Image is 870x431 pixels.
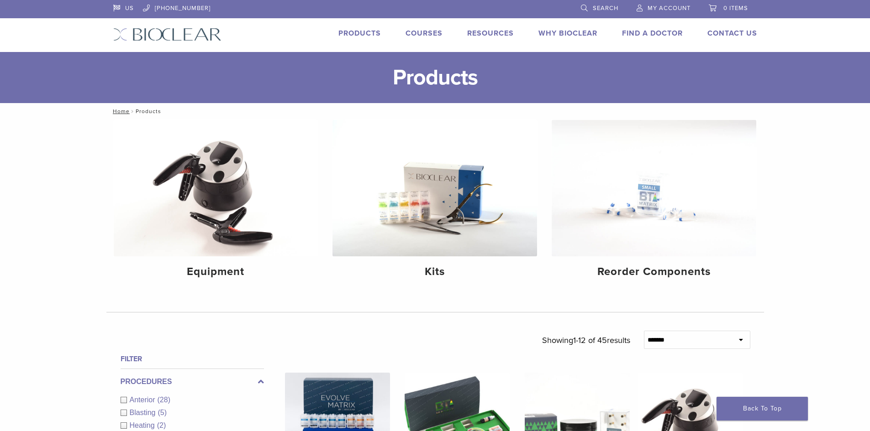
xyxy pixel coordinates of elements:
a: Courses [406,29,443,38]
span: Search [593,5,618,12]
label: Procedures [121,376,264,387]
h4: Kits [340,264,530,280]
h4: Equipment [121,264,311,280]
span: (5) [158,409,167,416]
a: Back To Top [717,397,808,421]
p: Showing results [542,331,630,350]
span: Anterior [130,396,158,404]
img: Kits [332,120,537,256]
span: Heating [130,421,157,429]
a: Products [338,29,381,38]
h4: Reorder Components [559,264,749,280]
span: 1-12 of 45 [573,335,607,345]
a: Find A Doctor [622,29,683,38]
a: Why Bioclear [538,29,597,38]
a: Resources [467,29,514,38]
img: Reorder Components [552,120,756,256]
a: Contact Us [707,29,757,38]
a: Equipment [114,120,318,286]
span: Blasting [130,409,158,416]
span: My Account [648,5,691,12]
h4: Filter [121,353,264,364]
nav: Products [106,103,764,119]
img: Equipment [114,120,318,256]
a: Kits [332,120,537,286]
a: Home [110,108,130,114]
a: Reorder Components [552,120,756,286]
span: (2) [157,421,166,429]
span: / [130,109,136,114]
img: Bioclear [113,28,221,41]
span: 0 items [723,5,748,12]
span: (28) [158,396,170,404]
